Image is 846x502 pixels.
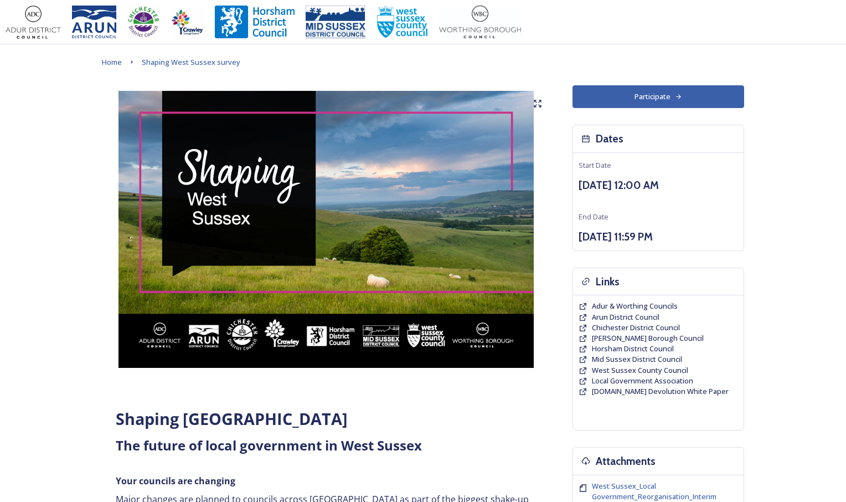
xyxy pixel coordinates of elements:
a: Chichester District Council [592,322,680,333]
a: Home [102,55,122,69]
img: Worthing_Adur%20%281%29.jpg [439,6,521,39]
img: Crawley%20BC%20logo.jpg [171,6,204,39]
button: Participate [572,85,744,108]
a: Mid Sussex District Council [592,354,682,365]
img: CDC%20Logo%20-%20you%20may%20have%20a%20better%20version.jpg [127,6,159,39]
img: Arun%20District%20Council%20logo%20blue%20CMYK.jpg [72,6,116,39]
span: [DOMAIN_NAME] Devolution White Paper [592,386,729,396]
h3: [DATE] 12:00 AM [579,177,738,193]
a: [PERSON_NAME] Borough Council [592,333,704,344]
strong: The future of local government in West Sussex [116,436,422,454]
span: Chichester District Council [592,322,680,332]
span: Shaping West Sussex survey [142,57,240,67]
a: Horsham District Council [592,344,674,354]
img: 150ppimsdc%20logo%20blue.png [306,6,365,39]
a: Adur & Worthing Councils [592,301,678,311]
span: Home [102,57,122,67]
h3: Links [596,274,620,290]
h3: Attachments [596,453,656,469]
strong: Shaping [GEOGRAPHIC_DATA] [116,408,348,429]
img: Adur%20logo%20%281%29.jpeg [6,6,61,39]
a: Shaping West Sussex survey [142,55,240,69]
span: Horsham District Council [592,344,674,354]
a: [DOMAIN_NAME] Devolution White Paper [592,386,729,397]
img: Horsham%20DC%20Logo.jpg [215,6,295,39]
h3: Dates [596,131,623,147]
span: End Date [579,212,608,222]
strong: Your councils are changing [116,475,235,487]
a: Arun District Council [592,312,659,322]
a: Local Government Association [592,376,693,386]
h3: [DATE] 11:59 PM [579,229,738,245]
a: West Sussex County Council [592,365,688,376]
img: WSCCPos-Spot-25mm.jpg [376,6,429,39]
span: Local Government Association [592,376,693,386]
span: Start Date [579,160,611,170]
